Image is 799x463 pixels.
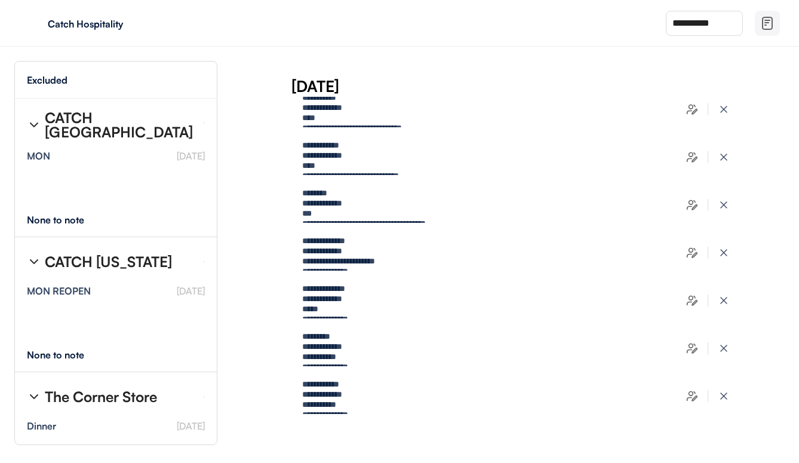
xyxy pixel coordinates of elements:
[291,75,799,97] div: [DATE]
[718,295,730,306] img: x-close%20%283%29.svg
[718,199,730,211] img: x-close%20%283%29.svg
[45,390,157,404] div: The Corner Store
[718,151,730,163] img: x-close%20%283%29.svg
[686,342,698,354] img: users-edit.svg
[27,118,41,132] img: chevron-right%20%281%29.svg
[27,75,67,85] div: Excluded
[27,350,106,360] div: None to note
[27,390,41,404] img: chevron-right%20%281%29.svg
[177,285,205,297] font: [DATE]
[27,443,92,453] strong: [PERSON_NAME]
[45,111,194,139] div: CATCH [GEOGRAPHIC_DATA]
[686,390,698,402] img: users-edit.svg
[27,421,56,431] div: Dinner
[718,247,730,259] img: x-close%20%283%29.svg
[718,342,730,354] img: x-close%20%283%29.svg
[686,103,698,115] img: users-edit.svg
[760,16,775,30] img: file-02.svg
[27,151,50,161] div: MON
[45,255,172,269] div: CATCH [US_STATE]
[27,286,91,296] div: MON REOPEN
[686,247,698,259] img: users-edit.svg
[686,199,698,211] img: users-edit.svg
[177,420,205,432] font: [DATE]
[27,255,41,269] img: chevron-right%20%281%29.svg
[718,103,730,115] img: x-close%20%283%29.svg
[27,215,106,225] div: None to note
[24,14,43,33] img: yH5BAEAAAAALAAAAAABAAEAAAIBRAA7
[686,151,698,163] img: users-edit.svg
[686,295,698,306] img: users-edit.svg
[718,390,730,402] img: x-close%20%283%29.svg
[177,150,205,162] font: [DATE]
[48,19,198,29] div: Catch Hospitality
